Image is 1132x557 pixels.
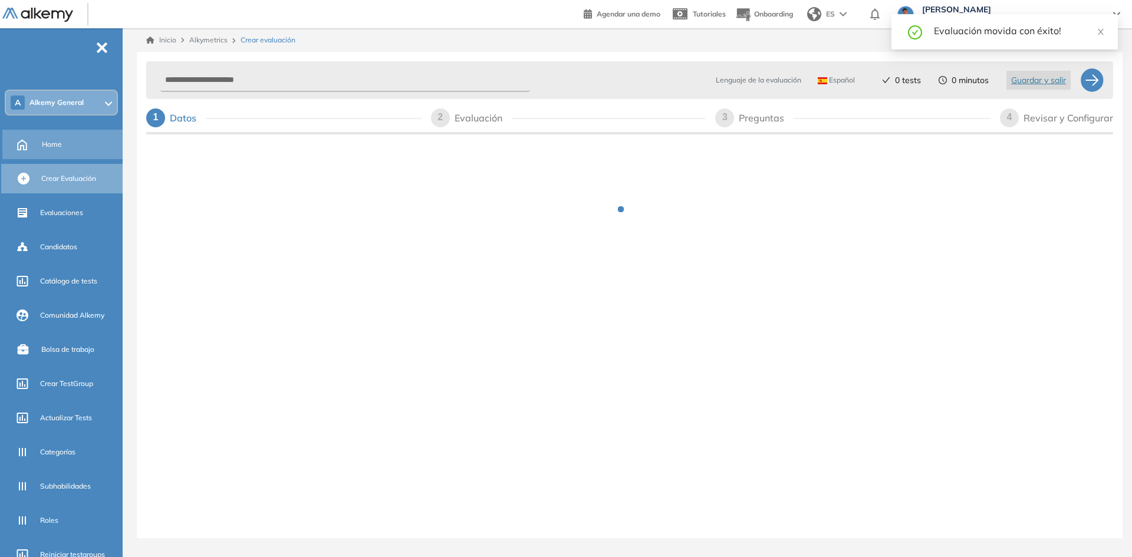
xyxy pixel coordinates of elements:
[722,112,728,122] span: 3
[818,75,855,85] span: Español
[241,35,295,45] span: Crear evaluación
[437,112,443,122] span: 2
[40,310,104,321] span: Comunidad Alkemy
[584,6,660,20] a: Agendar una demo
[597,9,660,18] span: Agendar una demo
[170,108,206,127] div: Datos
[2,8,73,22] img: Logo
[934,24,1104,38] div: Evaluación movida con éxito!
[895,74,921,87] span: 0 tests
[739,108,794,127] div: Preguntas
[1006,71,1071,90] button: Guardar y salir
[735,2,793,27] button: Onboarding
[939,76,947,84] span: clock-circle
[908,24,922,39] span: check-circle
[455,108,512,127] div: Evaluación
[807,7,821,21] img: world
[40,413,92,423] span: Actualizar Tests
[146,108,422,127] div: 1Datos
[40,481,91,492] span: Subhabilidades
[1024,108,1113,127] div: Revisar y Configurar
[716,75,801,85] span: Lenguaje de la evaluación
[42,139,62,150] span: Home
[40,207,83,218] span: Evaluaciones
[40,276,97,286] span: Catálogo de tests
[952,74,989,87] span: 0 minutos
[826,9,835,19] span: ES
[153,112,159,122] span: 1
[40,447,75,457] span: Categorías
[1007,112,1012,122] span: 4
[40,378,93,389] span: Crear TestGroup
[41,173,96,184] span: Crear Evaluación
[882,76,890,84] span: check
[41,344,94,355] span: Bolsa de trabajo
[693,9,726,18] span: Tutoriales
[1011,74,1066,87] span: Guardar y salir
[40,242,77,252] span: Candidatos
[146,35,176,45] a: Inicio
[15,98,21,107] span: A
[840,12,847,17] img: arrow
[922,5,1101,14] span: [PERSON_NAME]
[40,515,58,526] span: Roles
[189,35,228,44] span: Alkymetrics
[1097,28,1105,36] span: close
[818,77,827,84] img: ESP
[754,9,793,18] span: Onboarding
[29,98,84,107] span: Alkemy General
